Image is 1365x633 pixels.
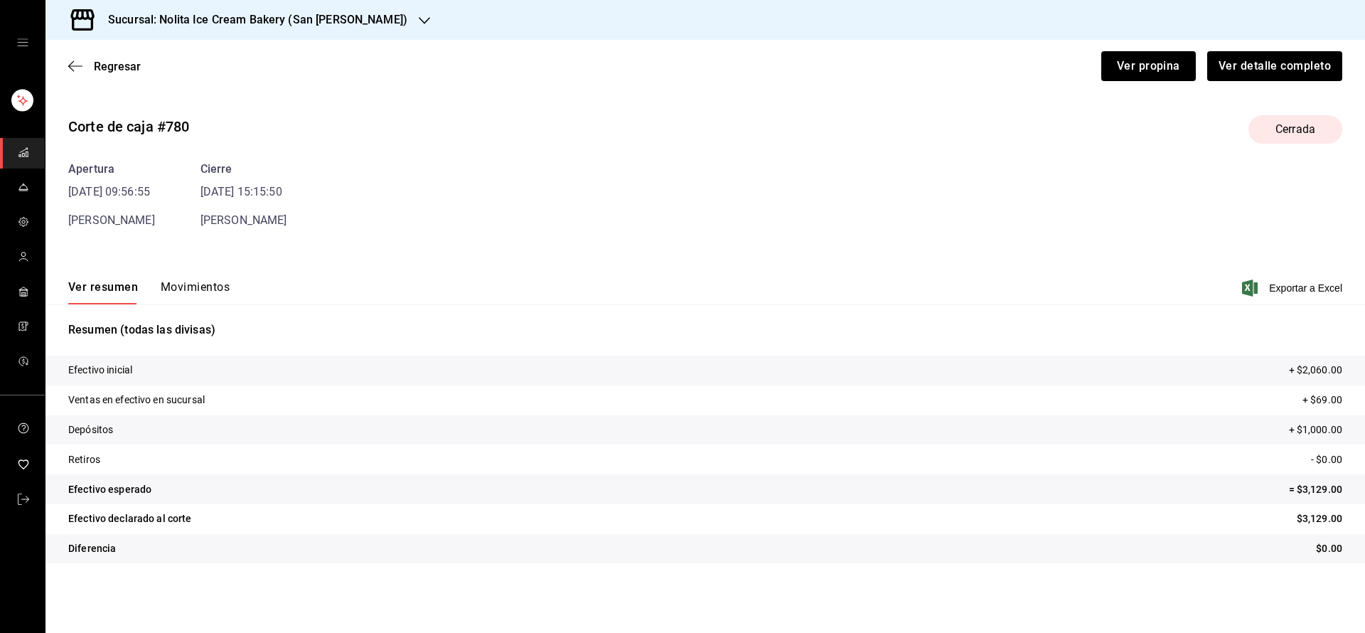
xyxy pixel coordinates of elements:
[200,161,287,178] div: Cierre
[68,60,141,73] button: Regresar
[68,280,138,304] button: Ver resumen
[68,161,155,178] div: Apertura
[68,213,155,227] span: [PERSON_NAME]
[68,482,151,497] p: Efectivo esperado
[1289,482,1342,497] p: = $3,129.00
[68,183,155,201] time: [DATE] 09:56:55
[1316,541,1342,556] p: $0.00
[1245,280,1342,297] button: Exportar a Excel
[1289,363,1342,378] p: + $2,060.00
[68,511,192,526] p: Efectivo declarado al corte
[68,393,205,408] p: Ventas en efectivo en sucursal
[1311,452,1342,467] p: - $0.00
[17,37,28,48] button: open drawer
[97,11,407,28] h3: Sucursal: Nolita Ice Cream Bakery (San [PERSON_NAME])
[1267,121,1324,138] span: Cerrada
[1289,422,1342,437] p: + $1,000.00
[68,321,1342,339] p: Resumen (todas las divisas)
[94,60,141,73] span: Regresar
[200,183,287,201] time: [DATE] 15:15:50
[68,116,189,137] div: Corte de caja #780
[200,213,287,227] span: [PERSON_NAME]
[161,280,230,304] button: Movimientos
[68,422,113,437] p: Depósitos
[1297,511,1342,526] p: $3,129.00
[68,541,116,556] p: Diferencia
[1302,393,1342,408] p: + $69.00
[68,452,100,467] p: Retiros
[68,280,230,304] div: navigation tabs
[1101,51,1196,81] button: Ver propina
[68,363,132,378] p: Efectivo inicial
[1207,51,1342,81] button: Ver detalle completo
